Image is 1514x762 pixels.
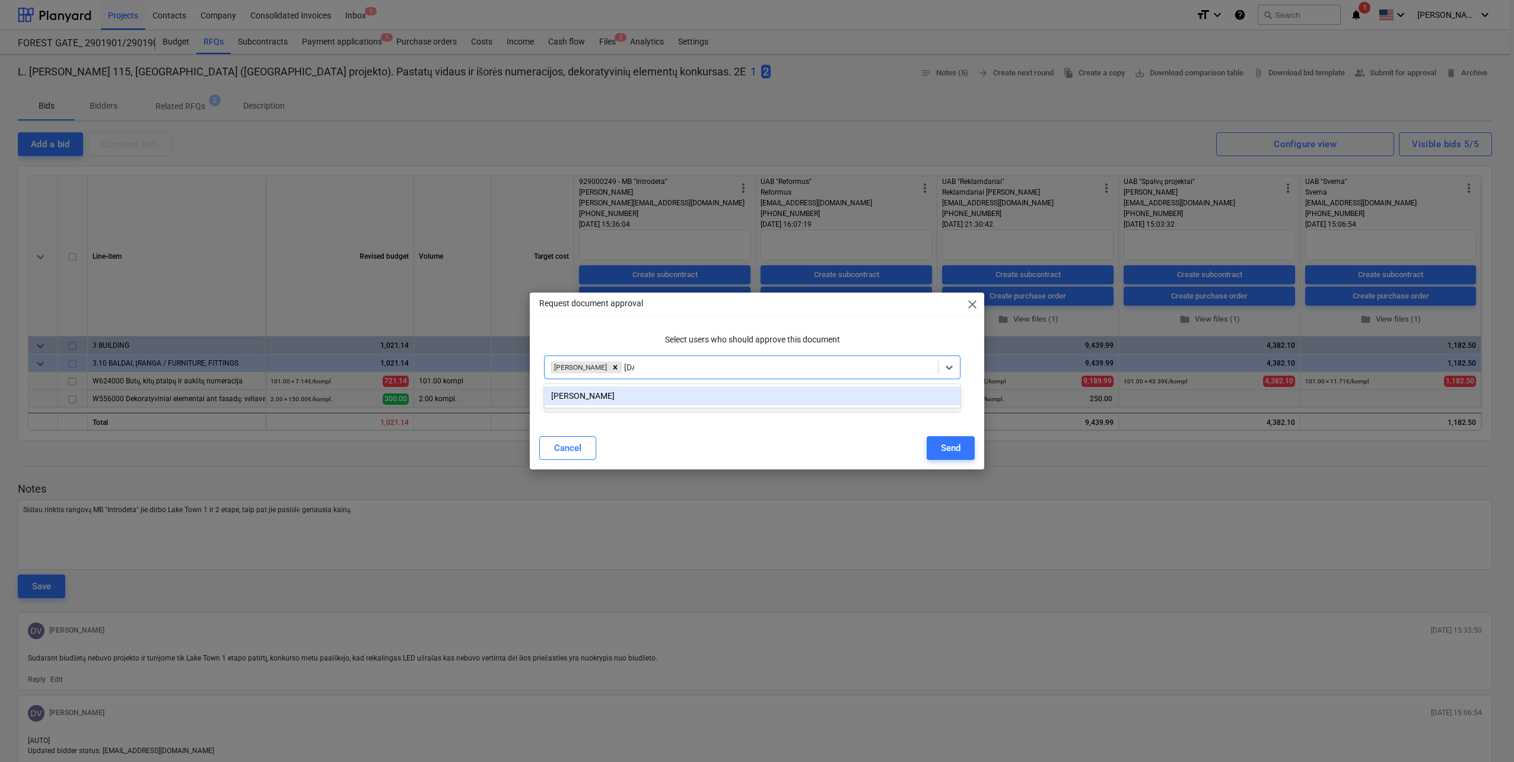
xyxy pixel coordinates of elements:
button: Cancel [539,436,596,460]
span: close [965,297,979,312]
div: Remove Valentinas Cilcius [609,361,622,373]
iframe: Chat Widget [1455,705,1514,762]
p: Select users who should approve this document [544,334,960,346]
p: Request document approval [539,297,643,310]
button: Send [927,436,975,460]
div: [PERSON_NAME] [544,386,960,405]
div: Cancel [554,440,581,456]
div: Send [941,440,960,456]
div: Julius Karalius [544,386,960,405]
div: [PERSON_NAME] [551,361,609,373]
